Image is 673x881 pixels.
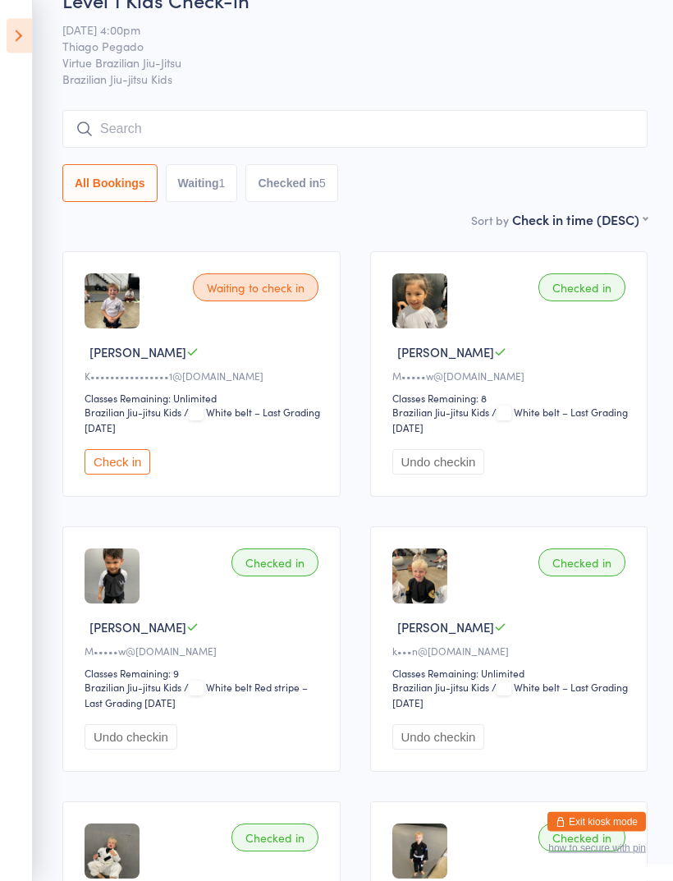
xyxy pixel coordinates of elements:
[538,274,625,302] div: Checked in
[231,824,318,852] div: Checked in
[85,450,150,475] button: Check in
[62,165,158,203] button: All Bookings
[538,824,625,852] div: Checked in
[538,549,625,577] div: Checked in
[89,344,186,361] span: [PERSON_NAME]
[85,406,181,420] div: Brazilian Jiu-jitsu Kids
[392,450,485,475] button: Undo checkin
[85,274,140,329] img: image1755842472.png
[392,392,631,406] div: Classes Remaining: 8
[85,549,140,604] img: image1708668434.png
[85,392,323,406] div: Classes Remaining: Unlimited
[85,369,323,383] div: K••••••••••••••••1@[DOMAIN_NAME]
[397,619,494,636] span: [PERSON_NAME]
[62,39,622,55] span: Thiago Pegado
[392,824,447,879] img: image1732513608.png
[85,824,140,879] img: image1757484445.png
[319,177,326,190] div: 5
[85,667,323,681] div: Classes Remaining: 9
[512,211,648,229] div: Check in time (DESC)
[397,344,494,361] span: [PERSON_NAME]
[62,22,622,39] span: [DATE] 4:00pm
[166,165,238,203] button: Waiting1
[548,842,646,854] button: how to secure with pin
[85,645,323,658] div: M•••••w@[DOMAIN_NAME]
[85,725,177,750] button: Undo checkin
[85,681,181,695] div: Brazilian Jiu-jitsu Kids
[62,55,622,71] span: Virtue Brazilian Jiu-Jitsu
[392,274,447,329] img: image1752819354.png
[392,681,489,695] div: Brazilian Jiu-jitsu Kids
[392,667,631,681] div: Classes Remaining: Unlimited
[392,549,447,604] img: image1757484313.png
[547,812,646,832] button: Exit kiosk mode
[392,406,489,420] div: Brazilian Jiu-jitsu Kids
[62,71,648,88] span: Brazilian Jiu-jitsu Kids
[471,213,509,229] label: Sort by
[193,274,318,302] div: Waiting to check in
[89,619,186,636] span: [PERSON_NAME]
[231,549,318,577] div: Checked in
[245,165,338,203] button: Checked in5
[219,177,226,190] div: 1
[392,369,631,383] div: M•••••w@[DOMAIN_NAME]
[392,725,485,750] button: Undo checkin
[392,645,631,658] div: k•••n@[DOMAIN_NAME]
[62,111,648,149] input: Search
